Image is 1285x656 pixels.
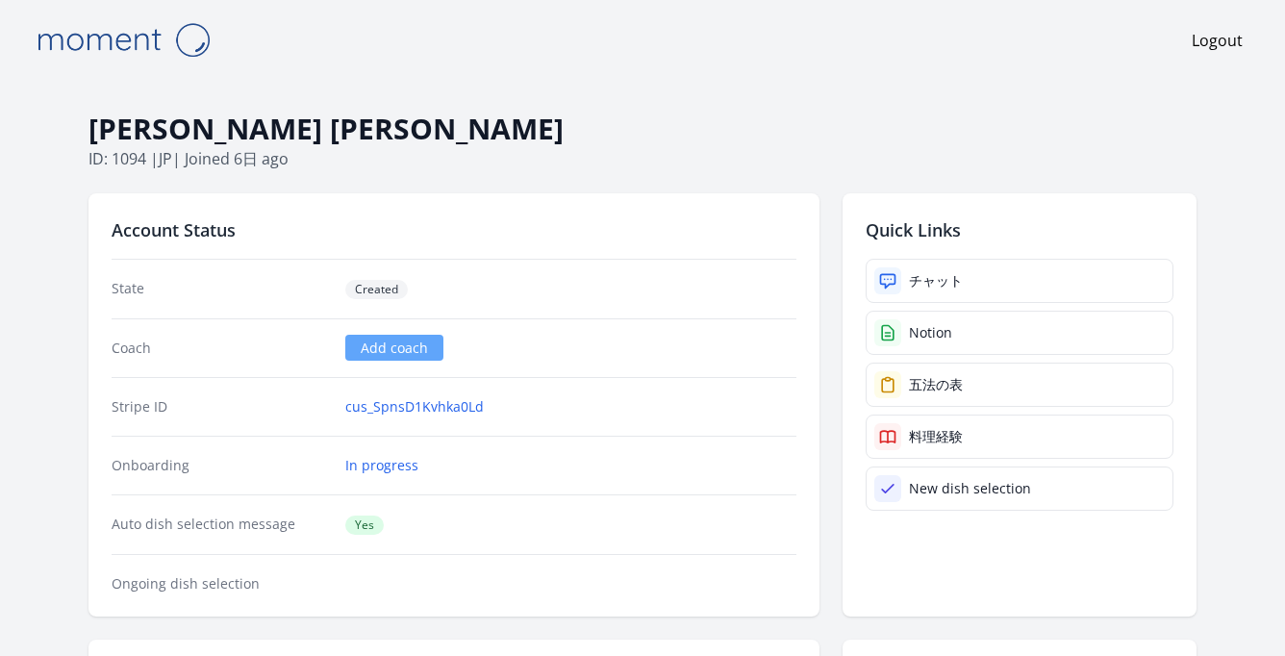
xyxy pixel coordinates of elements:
[112,397,330,416] dt: Stripe ID
[345,516,384,535] span: Yes
[345,456,418,475] a: In progress
[866,311,1173,355] a: Notion
[345,280,408,299] span: Created
[866,467,1173,511] a: New dish selection
[88,147,1197,170] p: ID: 1094 | | Joined 6日 ago
[909,323,952,342] div: Notion
[112,279,330,299] dt: State
[909,375,963,394] div: 五法の表
[866,363,1173,407] a: 五法の表
[1192,29,1243,52] a: Logout
[866,415,1173,459] a: 料理経験
[909,271,963,290] div: チャット
[345,397,484,416] a: cus_SpnsD1Kvhka0Ld
[112,456,330,475] dt: Onboarding
[345,335,443,361] a: Add coach
[866,259,1173,303] a: チャット
[866,216,1173,243] h2: Quick Links
[112,515,330,535] dt: Auto dish selection message
[159,148,172,169] span: jp
[112,216,796,243] h2: Account Status
[112,339,330,358] dt: Coach
[909,427,963,446] div: 料理経験
[88,111,1197,147] h1: [PERSON_NAME] [PERSON_NAME]
[27,15,219,64] img: Moment
[112,574,330,593] dt: Ongoing dish selection
[909,479,1031,498] div: New dish selection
